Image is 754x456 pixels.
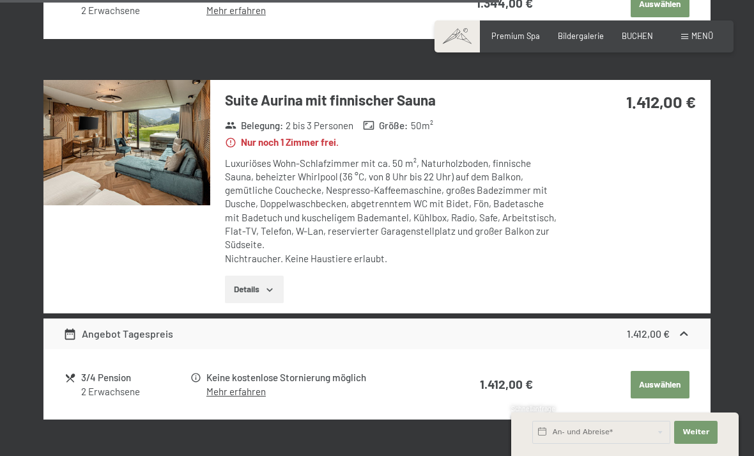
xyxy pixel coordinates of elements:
[411,119,433,132] span: 50 m²
[626,91,696,111] strong: 1.412,00 €
[558,31,604,41] a: Bildergalerie
[225,90,560,110] h3: Suite Aurina mit finnischer Sauna
[622,31,653,41] a: BUCHEN
[363,119,408,132] strong: Größe :
[43,80,210,205] img: mss_renderimg.php
[511,405,555,413] span: Schnellanfrage
[43,318,711,349] div: Angebot Tagespreis1.412,00 €
[480,377,533,391] strong: 1.412,00 €
[225,136,339,149] strong: Nur noch 1 Zimmer frei.
[691,31,713,41] span: Menü
[627,327,670,340] strong: 1.412,00 €
[206,4,266,16] a: Mehr erfahren
[81,4,189,17] div: 2 Erwachsene
[286,119,353,132] span: 2 bis 3 Personen
[63,326,173,342] div: Angebot Tagespreis
[491,31,540,41] a: Premium Spa
[225,276,283,304] button: Details
[206,386,266,397] a: Mehr erfahren
[81,370,189,385] div: 3/4 Pension
[225,119,283,132] strong: Belegung :
[206,370,438,385] div: Keine kostenlose Stornierung möglich
[682,427,709,437] span: Weiter
[631,371,689,399] button: Auswählen
[81,385,189,398] div: 2 Erwachsene
[225,157,560,265] div: Luxuriöses Wohn-Schlafzimmer mit ca. 50 m², Naturholzboden, finnische Sauna, beheizter Whirlpool ...
[674,421,718,444] button: Weiter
